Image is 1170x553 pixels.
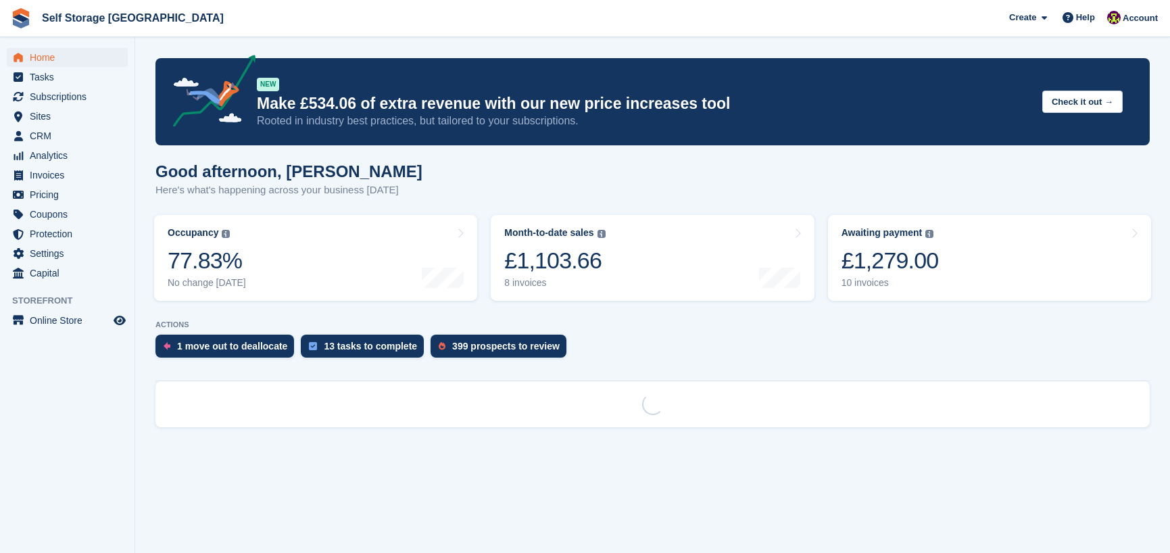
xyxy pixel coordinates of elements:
[301,335,431,364] a: 13 tasks to complete
[30,126,111,145] span: CRM
[155,320,1150,329] p: ACTIONS
[7,311,128,330] a: menu
[7,205,128,224] a: menu
[11,8,31,28] img: stora-icon-8386f47178a22dfd0bd8f6a31ec36ba5ce8667c1dd55bd0f319d3a0aa187defe.svg
[504,277,605,289] div: 8 invoices
[168,227,218,239] div: Occupancy
[30,166,111,185] span: Invoices
[36,7,229,29] a: Self Storage [GEOGRAPHIC_DATA]
[842,247,939,274] div: £1,279.00
[30,48,111,67] span: Home
[7,166,128,185] a: menu
[7,68,128,87] a: menu
[155,183,422,198] p: Here's what's happening across your business [DATE]
[7,48,128,67] a: menu
[925,230,933,238] img: icon-info-grey-7440780725fd019a000dd9b08b2336e03edf1995a4989e88bcd33f0948082b44.svg
[7,107,128,126] a: menu
[162,55,256,132] img: price-adjustments-announcement-icon-8257ccfd72463d97f412b2fc003d46551f7dbcb40ab6d574587a9cd5c0d94...
[164,342,170,350] img: move_outs_to_deallocate_icon-f764333ba52eb49d3ac5e1228854f67142a1ed5810a6f6cc68b1a99e826820c5.svg
[1076,11,1095,24] span: Help
[504,247,605,274] div: £1,103.66
[30,107,111,126] span: Sites
[30,205,111,224] span: Coupons
[828,215,1151,301] a: Awaiting payment £1,279.00 10 invoices
[439,342,445,350] img: prospect-51fa495bee0391a8d652442698ab0144808aea92771e9ea1ae160a38d050c398.svg
[598,230,606,238] img: icon-info-grey-7440780725fd019a000dd9b08b2336e03edf1995a4989e88bcd33f0948082b44.svg
[7,87,128,106] a: menu
[257,114,1031,128] p: Rooted in industry best practices, but tailored to your subscriptions.
[7,185,128,204] a: menu
[30,185,111,204] span: Pricing
[452,341,560,352] div: 399 prospects to review
[491,215,814,301] a: Month-to-date sales £1,103.66 8 invoices
[7,126,128,145] a: menu
[257,78,279,91] div: NEW
[30,311,111,330] span: Online Store
[1042,91,1123,113] button: Check it out →
[30,87,111,106] span: Subscriptions
[12,294,135,308] span: Storefront
[30,146,111,165] span: Analytics
[155,162,422,181] h1: Good afternoon, [PERSON_NAME]
[7,244,128,263] a: menu
[155,335,301,364] a: 1 move out to deallocate
[154,215,477,301] a: Occupancy 77.83% No change [DATE]
[112,312,128,329] a: Preview store
[309,342,317,350] img: task-75834270c22a3079a89374b754ae025e5fb1db73e45f91037f5363f120a921f8.svg
[30,244,111,263] span: Settings
[1107,11,1121,24] img: Nicholas Williams
[177,341,287,352] div: 1 move out to deallocate
[324,341,417,352] div: 13 tasks to complete
[7,264,128,283] a: menu
[30,68,111,87] span: Tasks
[168,247,246,274] div: 77.83%
[1009,11,1036,24] span: Create
[7,146,128,165] a: menu
[842,227,923,239] div: Awaiting payment
[168,277,246,289] div: No change [DATE]
[842,277,939,289] div: 10 invoices
[30,224,111,243] span: Protection
[30,264,111,283] span: Capital
[257,94,1031,114] p: Make £534.06 of extra revenue with our new price increases tool
[222,230,230,238] img: icon-info-grey-7440780725fd019a000dd9b08b2336e03edf1995a4989e88bcd33f0948082b44.svg
[7,224,128,243] a: menu
[504,227,593,239] div: Month-to-date sales
[1123,11,1158,25] span: Account
[431,335,573,364] a: 399 prospects to review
